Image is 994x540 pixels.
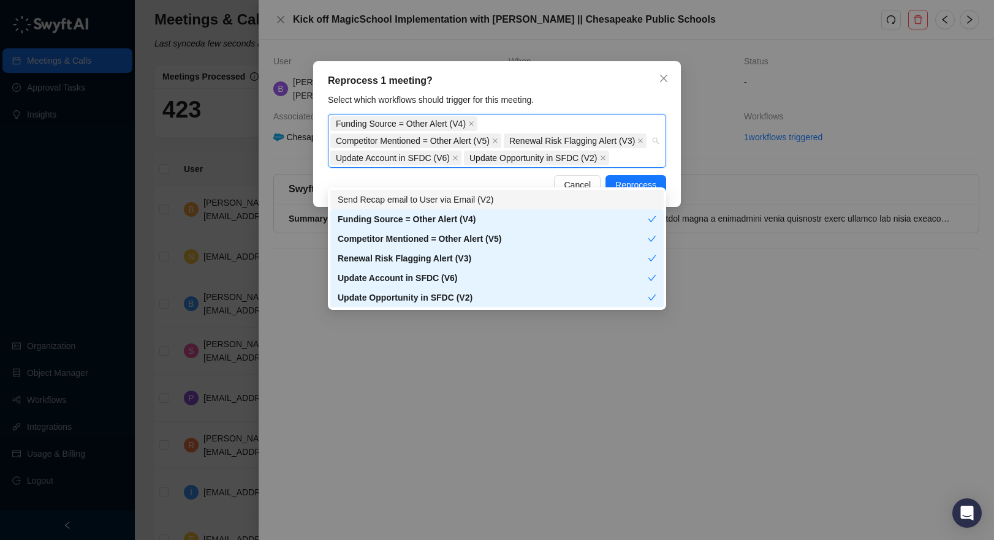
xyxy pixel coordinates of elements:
[330,190,664,209] div: Send Recap email to User via Email (V2)
[336,134,490,148] span: Competitor Mentioned = Other Alert (V5)
[338,252,648,265] div: Renewal Risk Flagging Alert (V3)
[330,268,664,288] div: Update Account in SFDC (V6)
[464,151,609,165] span: Update Opportunity in SFDC (V2)
[659,73,669,83] span: close
[330,229,664,249] div: Competitor Mentioned = Other Alert (V5)
[336,117,466,130] span: Funding Source = Other Alert (V4)
[324,93,670,107] div: Select which workflows should trigger for this meeting.
[330,151,461,165] span: Update Account in SFDC (V6)
[654,69,673,88] button: Close
[509,134,635,148] span: Renewal Risk Flagging Alert (V3)
[469,151,598,165] span: Update Opportunity in SFDC (V2)
[600,155,606,161] span: close
[452,155,458,161] span: close
[328,73,666,88] div: Reprocess 1 meeting?
[554,175,601,195] button: Cancel
[330,116,477,131] span: Funding Source = Other Alert (V4)
[648,293,656,302] span: check
[564,178,591,192] span: Cancel
[330,209,664,229] div: Funding Source = Other Alert (V4)
[338,232,648,246] div: Competitor Mentioned = Other Alert (V5)
[648,254,656,263] span: check
[615,178,656,192] span: Reprocess
[637,138,643,144] span: close
[648,234,656,243] span: check
[338,291,648,304] div: Update Opportunity in SFDC (V2)
[330,288,664,307] div: Update Opportunity in SFDC (V2)
[952,498,982,528] div: Open Intercom Messenger
[338,212,648,226] div: Funding Source = Other Alert (V4)
[338,271,648,285] div: Update Account in SFDC (V6)
[605,175,666,195] button: Reprocess
[330,249,664,268] div: Renewal Risk Flagging Alert (V3)
[338,193,656,206] div: Send Recap email to User via Email (V2)
[336,151,450,165] span: Update Account in SFDC (V6)
[504,133,647,148] span: Renewal Risk Flagging Alert (V3)
[330,133,501,148] span: Competitor Mentioned = Other Alert (V5)
[648,215,656,223] span: check
[648,274,656,282] span: check
[492,138,498,144] span: close
[468,121,474,127] span: close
